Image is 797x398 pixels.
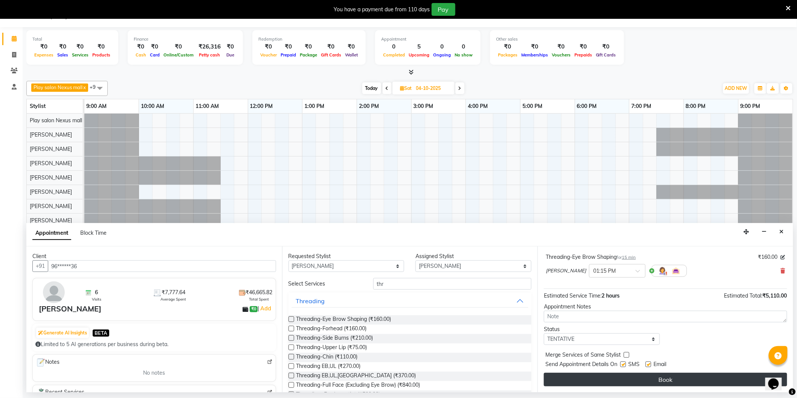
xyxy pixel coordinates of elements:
[32,52,55,58] span: Expenses
[575,101,599,112] a: 6:00 PM
[258,36,360,43] div: Redemption
[279,52,298,58] span: Prepaid
[594,43,618,51] div: ₹0
[249,296,269,302] span: Total Spent
[544,303,787,311] div: Appointment Notes
[32,252,276,260] div: Client
[35,340,273,348] div: Limited to 5 AI generations per business during beta.
[258,52,279,58] span: Voucher
[496,52,519,58] span: Packages
[32,260,48,272] button: +91
[296,353,358,362] span: Threading-Chin (₹110.00)
[55,52,70,58] span: Sales
[658,266,667,275] img: Hairdresser.png
[763,292,787,299] span: ₹5,110.00
[148,52,162,58] span: Card
[36,328,89,338] button: Generate AI Insights
[545,360,617,370] span: Send Appointment Details On
[296,381,420,390] span: Threading-Full Face (Excluding Eye Brow) (₹840.00)
[362,82,381,94] span: Today
[92,296,101,302] span: Visits
[544,373,787,386] button: Book
[90,52,112,58] span: Products
[32,43,55,51] div: ₹0
[381,43,407,51] div: 0
[725,85,747,91] span: ADD NEW
[296,315,391,325] span: Threading-Eye Brow Shaping (₹160.00)
[617,255,636,260] small: for
[148,43,162,51] div: ₹0
[139,101,166,112] a: 10:00 AM
[432,3,455,16] button: Pay
[373,278,531,290] input: Search by service name
[30,160,72,167] span: [PERSON_NAME]
[296,296,325,305] div: Threading
[224,43,237,51] div: ₹0
[70,43,90,51] div: ₹0
[724,292,763,299] span: Estimated Total:
[162,43,195,51] div: ₹0
[32,36,112,43] div: Total
[414,83,452,94] input: 2025-10-04
[415,252,531,260] div: Assigned Stylist
[30,103,46,109] span: Stylist
[723,83,749,94] button: ADD NEW
[296,343,367,353] span: Threading-Upper Lip (₹75.00)
[134,43,148,51] div: ₹0
[259,304,272,313] a: Add
[629,101,653,112] a: 7:00 PM
[519,52,550,58] span: Memberships
[143,369,165,377] span: No notes
[32,226,71,240] span: Appointment
[90,84,101,90] span: +9
[48,260,276,272] input: Search by Name/Mobile/Email/Code
[289,252,405,260] div: Requested Stylist
[546,253,636,261] div: Threading-Eye Brow Shaping
[594,52,618,58] span: Gift Cards
[546,267,586,275] span: [PERSON_NAME]
[407,52,431,58] span: Upcoming
[521,101,544,112] a: 5:00 PM
[197,52,222,58] span: Petty cash
[30,117,82,124] span: Play salon Nexus mall
[258,43,279,51] div: ₹0
[134,36,237,43] div: Finance
[296,372,416,381] span: Threading EB,UL,[GEOGRAPHIC_DATA] (₹370.00)
[407,43,431,51] div: 5
[684,101,708,112] a: 8:00 PM
[36,388,84,397] span: Recent Services
[296,334,373,343] span: Threading-Side Burns (₹210.00)
[248,101,275,112] a: 12:00 PM
[80,229,107,236] span: Block Time
[573,52,594,58] span: Prepaids
[30,188,72,195] span: [PERSON_NAME]
[30,217,72,224] span: [PERSON_NAME]
[343,43,360,51] div: ₹0
[258,304,272,313] span: |
[161,296,186,302] span: Average Spent
[162,52,195,58] span: Online/Custom
[84,101,108,112] a: 9:00 AM
[298,43,319,51] div: ₹0
[628,360,640,370] span: SMS
[544,292,602,299] span: Estimated Service Time:
[765,368,789,390] iframe: chat widget
[496,36,618,43] div: Other sales
[550,43,573,51] div: ₹0
[381,36,475,43] div: Appointment
[519,43,550,51] div: ₹0
[357,101,381,112] a: 2:00 PM
[194,101,221,112] a: 11:00 AM
[43,281,65,303] img: avatar
[412,101,435,112] a: 3:00 PM
[496,43,519,51] div: ₹0
[398,85,414,91] span: Sat
[334,6,430,14] div: You have a payment due from 110 days
[30,203,72,210] span: [PERSON_NAME]
[653,360,666,370] span: Email
[573,43,594,51] div: ₹0
[95,289,98,296] span: 6
[162,289,185,296] span: ₹7,777.64
[224,52,236,58] span: Due
[134,52,148,58] span: Cash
